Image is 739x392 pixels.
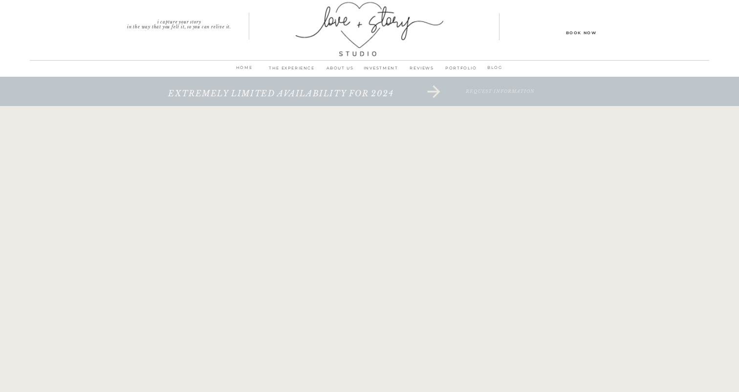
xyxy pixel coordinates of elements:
p: I capture your story in the way that you felt it, so you can relive it. [109,20,249,26]
a: PORTFOLIO [442,64,480,78]
a: BLOG [482,64,508,73]
a: THE EXPERIENCE [264,64,320,78]
a: INVESTMENT [360,64,401,78]
a: ABOUT us [320,64,360,78]
a: extremely limited availability for 2024 [135,89,427,109]
a: Book Now [537,29,625,36]
a: request information [414,89,587,109]
a: I capture your storyin the way that you felt it, so you can relive it. [109,20,249,26]
a: REVIEWS [401,64,442,78]
a: home [231,64,257,77]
